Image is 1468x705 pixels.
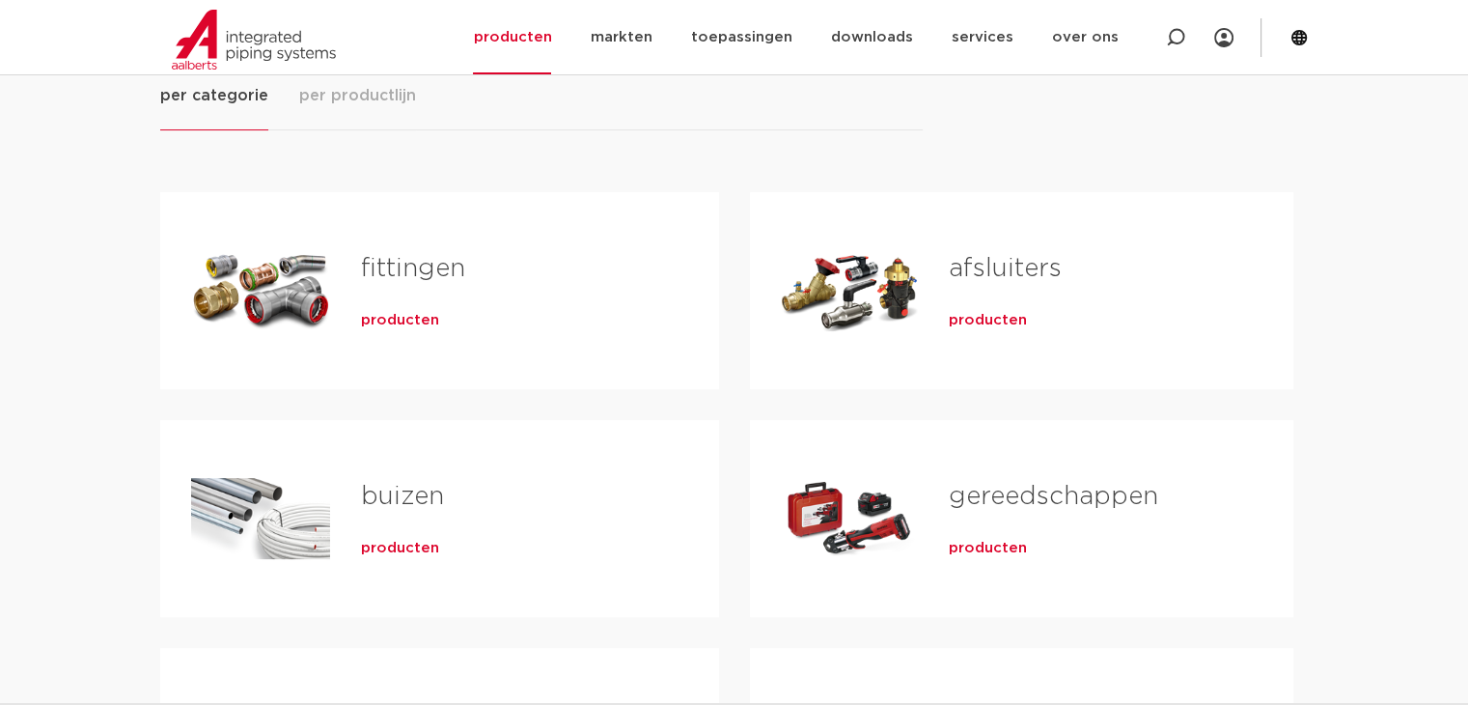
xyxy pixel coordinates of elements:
[299,84,416,107] span: per productlijn
[160,84,268,107] span: per categorie
[949,256,1062,281] a: afsluiters
[949,484,1158,509] a: gereedschappen
[361,484,444,509] a: buizen
[361,311,439,330] a: producten
[361,256,465,281] a: fittingen
[949,539,1027,558] a: producten
[949,311,1027,330] a: producten
[361,539,439,558] a: producten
